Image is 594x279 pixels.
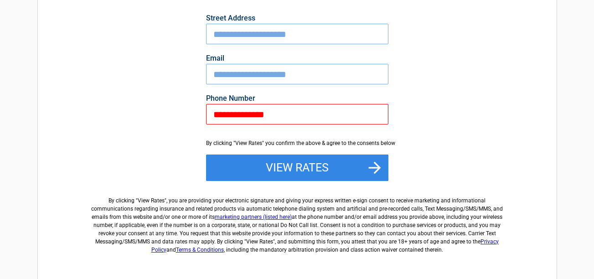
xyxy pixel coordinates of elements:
a: marketing partners (listed here) [215,214,292,220]
a: Privacy Policy [151,238,499,253]
button: View Rates [206,155,388,181]
span: View Rates [138,197,165,204]
div: By clicking "View Rates" you confirm the above & agree to the consents below [206,139,388,147]
label: Email [206,55,388,62]
a: Terms & Conditions [176,247,224,253]
label: By clicking " ", you are providing your electronic signature and giving your express written e-si... [88,189,506,254]
label: Phone Number [206,95,388,102]
label: Street Address [206,15,388,22]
